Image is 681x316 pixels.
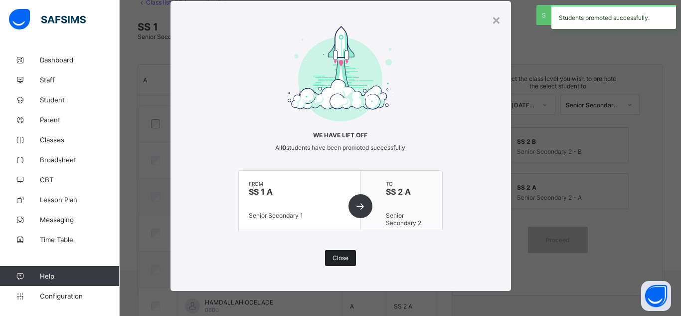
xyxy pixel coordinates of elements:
[551,5,676,29] div: Students promoted successfully.
[40,216,120,224] span: Messaging
[40,116,120,124] span: Parent
[40,196,120,204] span: Lesson Plan
[249,187,350,197] span: SS 1 A
[9,9,86,30] img: safsims
[40,272,119,280] span: Help
[40,76,120,84] span: Staff
[386,181,432,187] span: to
[238,131,443,139] span: We have lift off
[40,56,120,64] span: Dashboard
[333,254,348,262] span: Close
[492,11,501,28] div: ×
[282,144,286,151] b: 0
[40,96,120,104] span: Student
[386,212,421,227] span: Senior Secondary 2
[288,26,393,121] img: take-off-complete.1ce1a4aa937d04e8611fc73cc7ee0ef8.svg
[249,181,350,187] span: from
[40,292,119,300] span: Configuration
[40,236,120,244] span: Time Table
[40,156,120,164] span: Broadsheet
[275,144,405,151] span: All students have been promoted successfully
[40,176,120,184] span: CBT
[40,136,120,144] span: Classes
[386,187,432,197] span: SS 2 A
[249,212,303,219] span: Senior Secondary 1
[641,281,671,311] button: Open asap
